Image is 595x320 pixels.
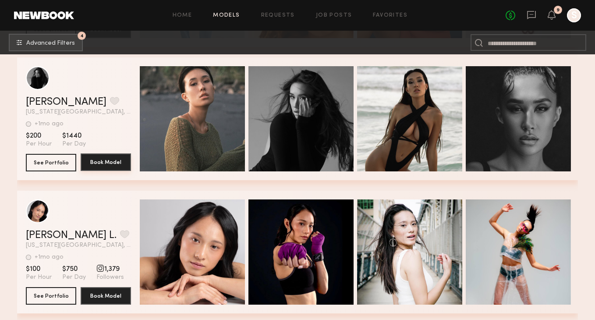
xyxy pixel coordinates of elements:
[81,154,131,171] a: Book Model
[556,8,560,13] div: 9
[26,265,52,274] span: $100
[26,274,52,281] span: Per Hour
[9,34,83,51] button: 4Advanced Filters
[35,121,64,127] div: +1mo ago
[26,97,106,107] a: [PERSON_NAME]
[26,230,117,241] a: [PERSON_NAME] L.
[26,109,131,115] span: [US_STATE][GEOGRAPHIC_DATA], [GEOGRAPHIC_DATA]
[213,13,240,18] a: Models
[26,242,131,249] span: [US_STATE][GEOGRAPHIC_DATA], [GEOGRAPHIC_DATA]
[26,132,52,140] span: $200
[96,274,124,281] span: Followers
[261,13,295,18] a: Requests
[80,34,84,38] span: 4
[96,265,124,274] span: 1,379
[62,140,86,148] span: Per Day
[26,287,76,305] button: See Portfolio
[62,274,86,281] span: Per Day
[26,154,76,171] button: See Portfolio
[81,287,131,305] button: Book Model
[567,8,581,22] a: S
[373,13,407,18] a: Favorites
[26,140,52,148] span: Per Hour
[173,13,192,18] a: Home
[26,40,75,46] span: Advanced Filters
[316,13,352,18] a: Job Posts
[81,153,131,171] button: Book Model
[62,265,86,274] span: $750
[35,254,64,260] div: +1mo ago
[62,132,86,140] span: $1440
